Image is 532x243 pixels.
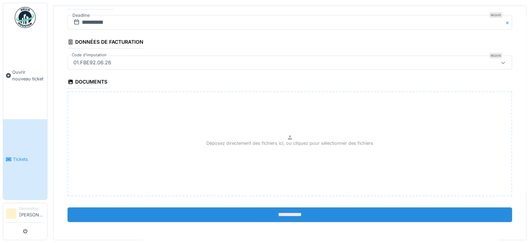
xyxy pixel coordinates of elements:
[489,12,502,18] div: Requis
[504,15,512,30] button: Close
[489,53,502,58] div: Requis
[71,59,114,66] div: 01.FBE92.06.26
[68,37,143,49] div: Données de facturation
[3,119,47,200] a: Tickets
[68,77,107,88] div: Documents
[12,69,44,82] span: Ouvrir nouveau ticket
[15,7,36,28] img: Badge_color-CXgf-gQk.svg
[13,156,44,163] span: Tickets
[19,206,44,221] li: [PERSON_NAME]
[19,206,44,211] div: Demandeur
[70,52,108,58] label: Code d'imputation
[206,140,373,146] p: Déposez directement des fichiers ici, ou cliquez pour sélectionner des fichiers
[3,32,47,119] a: Ouvrir nouveau ticket
[6,206,44,223] a: Demandeur[PERSON_NAME]
[72,12,91,19] label: Deadline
